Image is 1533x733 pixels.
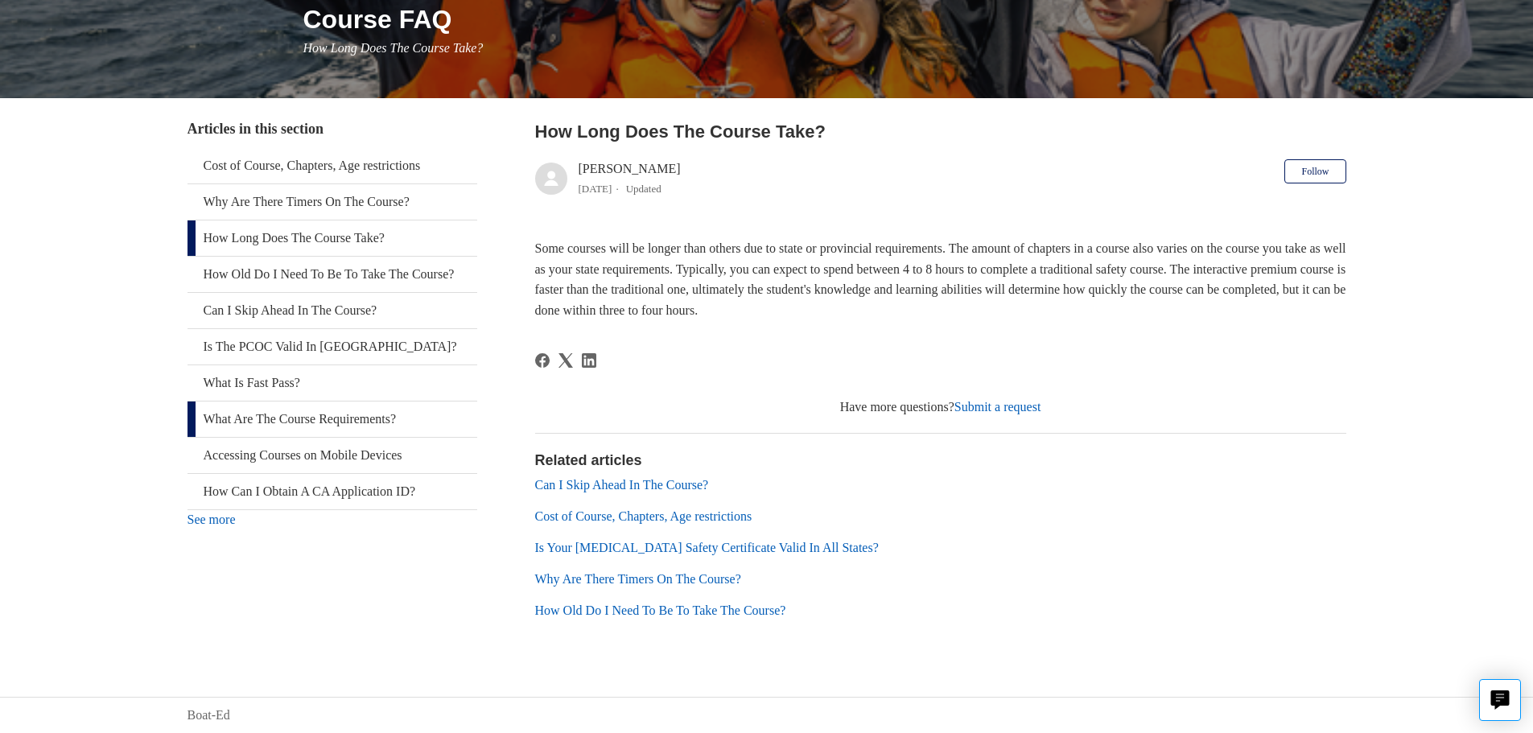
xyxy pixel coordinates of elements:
[535,118,1346,145] h2: How Long Does The Course Take?
[558,353,573,368] svg: Share this page on X Corp
[535,397,1346,417] div: Have more questions?
[188,513,236,526] a: See more
[579,159,681,198] div: [PERSON_NAME]
[188,121,323,137] span: Articles in this section
[303,41,484,55] span: How Long Does The Course Take?
[535,353,550,368] svg: Share this page on Facebook
[954,400,1041,414] a: Submit a request
[188,365,477,401] a: What Is Fast Pass?
[535,603,786,617] a: How Old Do I Need To Be To Take The Course?
[582,353,596,368] a: LinkedIn
[535,450,1346,472] h2: Related articles
[188,329,477,364] a: Is The PCOC Valid In [GEOGRAPHIC_DATA]?
[188,402,477,437] a: What Are The Course Requirements?
[188,257,477,292] a: How Old Do I Need To Be To Take The Course?
[626,183,661,195] li: Updated
[188,220,477,256] a: How Long Does The Course Take?
[188,438,477,473] a: Accessing Courses on Mobile Devices
[558,353,573,368] a: X Corp
[535,509,752,523] a: Cost of Course, Chapters, Age restrictions
[535,478,709,492] a: Can I Skip Ahead In The Course?
[188,474,477,509] a: How Can I Obtain A CA Application ID?
[535,353,550,368] a: Facebook
[1284,159,1345,183] button: Follow Article
[535,238,1346,320] p: Some courses will be longer than others due to state or provincial requirements. The amount of ch...
[188,184,477,220] a: Why Are There Timers On The Course?
[579,183,612,195] time: 03/21/2024, 11:28
[582,353,596,368] svg: Share this page on LinkedIn
[188,293,477,328] a: Can I Skip Ahead In The Course?
[535,572,741,586] a: Why Are There Timers On The Course?
[188,148,477,183] a: Cost of Course, Chapters, Age restrictions
[188,706,230,725] a: Boat-Ed
[535,541,879,554] a: Is Your [MEDICAL_DATA] Safety Certificate Valid In All States?
[1479,679,1521,721] button: Live chat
